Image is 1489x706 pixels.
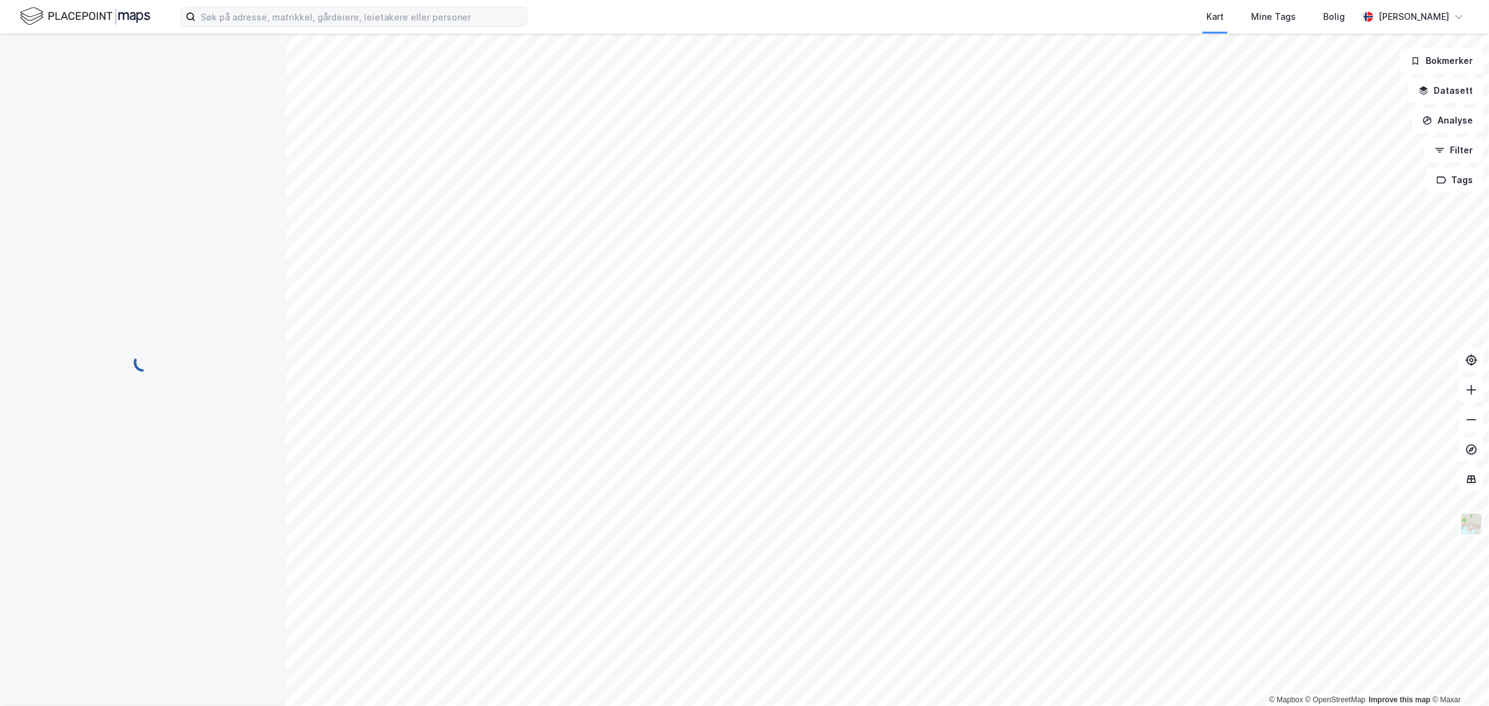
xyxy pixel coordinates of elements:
[1306,695,1366,704] a: OpenStreetMap
[1427,646,1489,706] div: Kontrollprogram for chat
[1251,9,1296,24] div: Mine Tags
[196,7,527,26] input: Søk på adresse, matrikkel, gårdeiere, leietakere eller personer
[1424,138,1484,163] button: Filter
[1408,78,1484,103] button: Datasett
[1427,646,1489,706] iframe: Chat Widget
[1206,9,1224,24] div: Kart
[20,6,150,27] img: logo.f888ab2527a4732fd821a326f86c7f29.svg
[1426,168,1484,192] button: Tags
[1378,9,1449,24] div: [PERSON_NAME]
[1269,695,1303,704] a: Mapbox
[1460,512,1483,536] img: Z
[133,353,153,373] img: spinner.a6d8c91a73a9ac5275cf975e30b51cfb.svg
[1323,9,1345,24] div: Bolig
[1400,48,1484,73] button: Bokmerker
[1369,695,1431,704] a: Improve this map
[1412,108,1484,133] button: Analyse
